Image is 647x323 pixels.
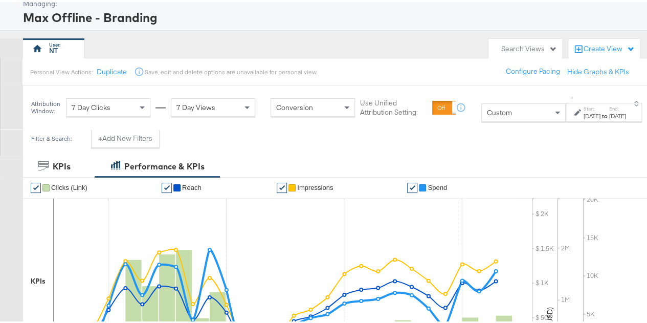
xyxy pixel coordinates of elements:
span: Clicks (Link) [51,182,87,189]
div: [DATE] [584,110,600,118]
div: Filter & Search: [31,133,72,140]
button: +Add New Filters [91,127,160,146]
span: Impressions [297,182,333,189]
div: [DATE] [609,110,626,118]
label: End: [609,103,626,110]
div: Search Views [501,42,557,52]
a: ✔ [31,181,41,191]
button: Duplicate [96,65,126,75]
span: 7 Day Clicks [72,101,110,110]
div: Attribution Window: [31,98,61,113]
span: Spend [428,182,447,189]
div: Max Offline - Branding [23,7,642,24]
span: Conversion [276,101,313,110]
div: Personal View Actions: [30,66,92,74]
span: Reach [182,182,202,189]
div: Create View [584,42,635,52]
span: ↑ [567,94,576,98]
label: Use Unified Attribution Setting: [360,96,428,115]
label: Start: [584,103,600,110]
strong: + [98,132,102,141]
div: NT [49,44,58,54]
button: Hide Graphs & KPIs [567,65,629,75]
a: ✔ [162,181,172,191]
span: 7 Day Views [176,101,215,110]
button: Configure Pacing [499,60,567,79]
a: ✔ [407,181,417,191]
strong: to [600,110,609,118]
a: ✔ [277,181,287,191]
div: Performance & KPIs [124,159,205,170]
div: Save, edit and delete options are unavailable for personal view. [144,66,317,74]
span: Custom [487,106,512,115]
div: KPIs [53,159,71,170]
div: KPIs [31,274,46,284]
